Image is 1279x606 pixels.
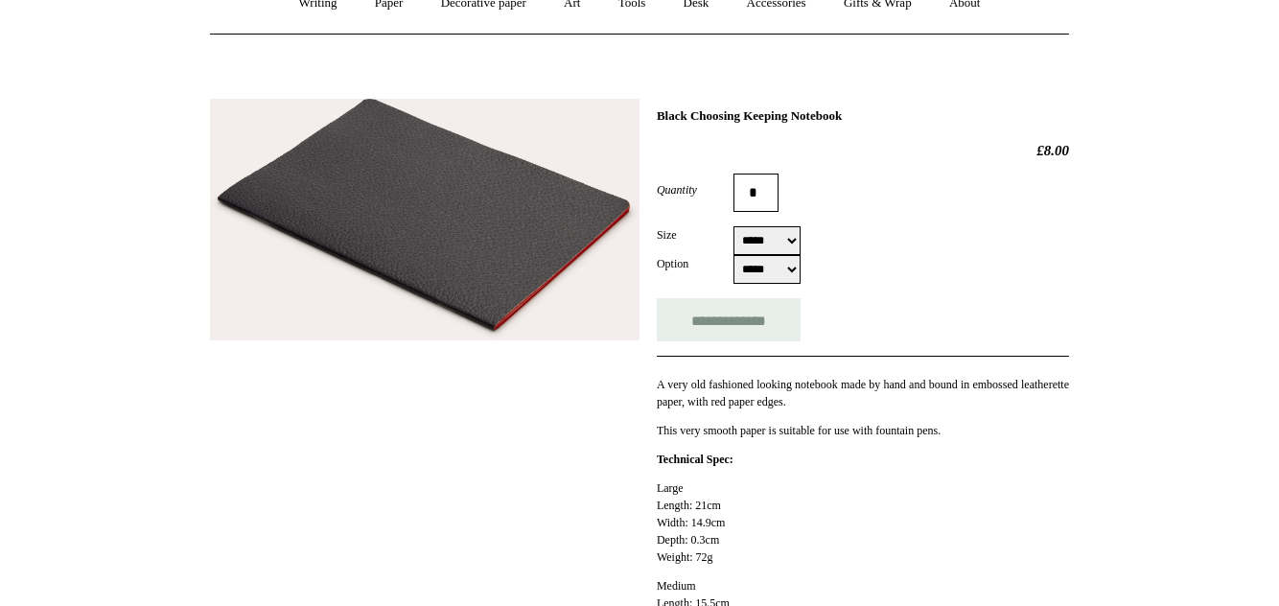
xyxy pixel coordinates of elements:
[657,255,733,272] label: Option
[657,226,733,244] label: Size
[657,142,1069,159] h2: £8.00
[657,479,1069,566] p: Large Length: 21cm Width: 14.9cm Depth: 0.3cm Weight: 72g
[657,181,733,198] label: Quantity
[210,99,639,341] img: Black Choosing Keeping Notebook
[657,453,733,466] strong: Technical Spec:
[657,108,1069,124] h1: Black Choosing Keeping Notebook
[657,376,1069,410] p: A very old fashioned looking notebook made by hand and bound in embossed leatherette paper, with ...
[657,422,1069,439] p: This very smooth paper is suitable for use with fountain pens.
